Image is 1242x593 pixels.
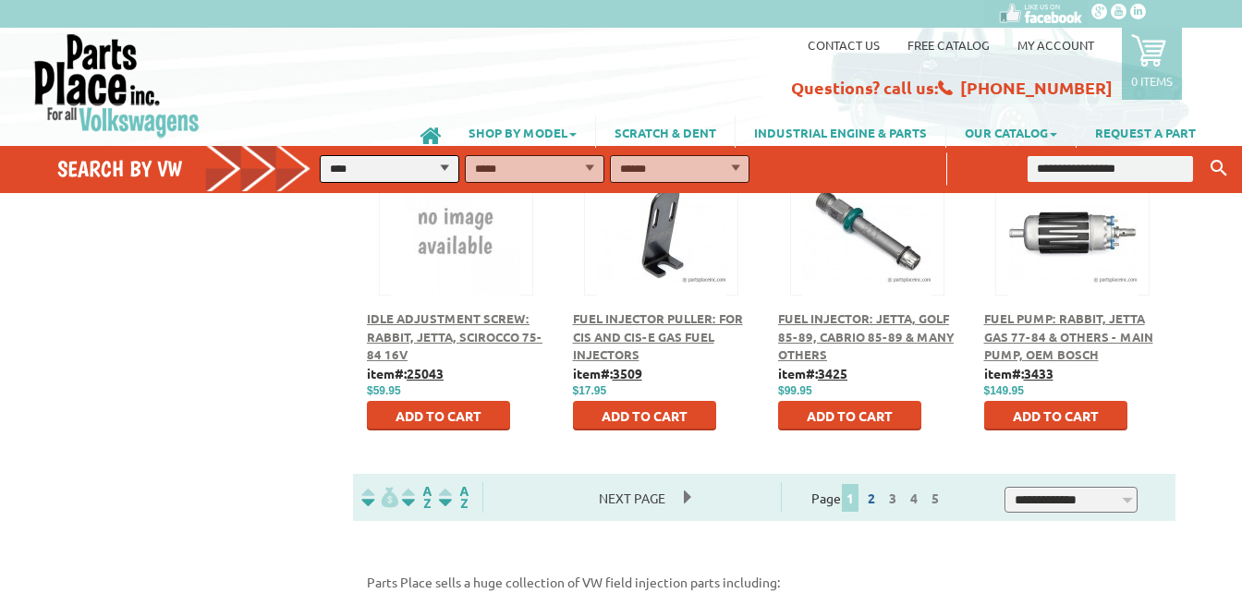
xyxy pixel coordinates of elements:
[602,407,688,424] span: Add to Cart
[808,37,880,53] a: Contact us
[580,490,684,506] a: Next Page
[984,310,1153,362] a: Fuel Pump: Rabbit, Jetta Gas 77-84 & Others - Main Pump, OEM Bosch
[781,482,975,513] div: Page
[818,365,847,381] u: 3425
[367,401,510,430] button: Add to Cart
[407,365,444,381] u: 25043
[807,407,893,424] span: Add to Cart
[596,116,735,148] a: SCRATCH & DENT
[32,32,201,139] img: Parts Place Inc!
[1131,73,1173,89] p: 0 items
[580,484,684,512] span: Next Page
[984,365,1053,381] b: item#:
[1122,28,1182,100] a: 0 items
[946,116,1076,148] a: OUR CATALOG
[906,490,922,506] a: 4
[778,365,847,381] b: item#:
[367,573,1162,592] p: Parts Place sells a huge collection of VW field injection parts including:
[450,116,595,148] a: SHOP BY MODEL
[778,310,954,362] a: Fuel Injector: Jetta, Golf 85-89, Cabrio 85-89 & Many Others
[1017,37,1094,53] a: My Account
[573,365,642,381] b: item#:
[736,116,945,148] a: INDUSTRIAL ENGINE & PARTS
[573,384,607,397] span: $17.95
[1013,407,1099,424] span: Add to Cart
[863,490,880,506] a: 2
[884,490,901,506] a: 3
[435,487,472,508] img: Sort by Sales Rank
[573,401,716,430] button: Add to Cart
[367,384,401,397] span: $59.95
[907,37,990,53] a: Free Catalog
[57,155,323,182] h4: Search by VW
[573,310,743,362] a: Fuel Injector Puller: for CIS and CIS-E Gas Fuel Injectors
[927,490,944,506] a: 5
[778,401,921,430] button: Add to Cart
[984,384,1024,397] span: $149.95
[778,384,812,397] span: $99.95
[613,365,642,381] u: 3509
[1077,116,1214,148] a: REQUEST A PART
[367,310,542,362] a: Idle Adjustment Screw: Rabbit, Jetta, Scirocco 75-84 16V
[361,487,398,508] img: filterpricelow.svg
[1024,365,1053,381] u: 3433
[842,484,858,512] span: 1
[367,365,444,381] b: item#:
[1205,153,1233,184] button: Keyword Search
[398,487,435,508] img: Sort by Headline
[396,407,481,424] span: Add to Cart
[984,401,1127,430] button: Add to Cart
